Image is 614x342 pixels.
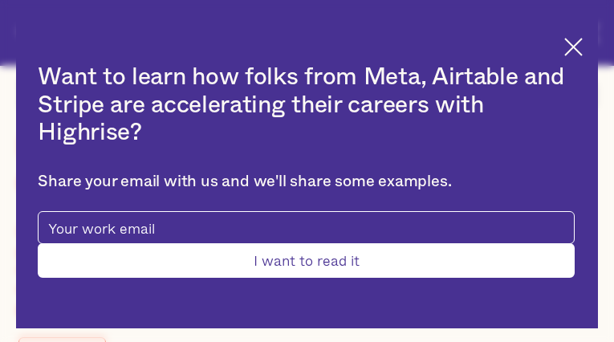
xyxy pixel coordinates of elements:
h2: Want to learn how folks from Meta, Airtable and Stripe are accelerating their careers with Highrise? [38,63,574,147]
form: pop-up-modal-form [38,211,574,278]
input: Your work email [38,211,574,244]
div: Share your email with us and we'll share some examples. [38,173,574,192]
input: I want to read it [38,243,574,278]
img: Cross icon [564,38,583,56]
